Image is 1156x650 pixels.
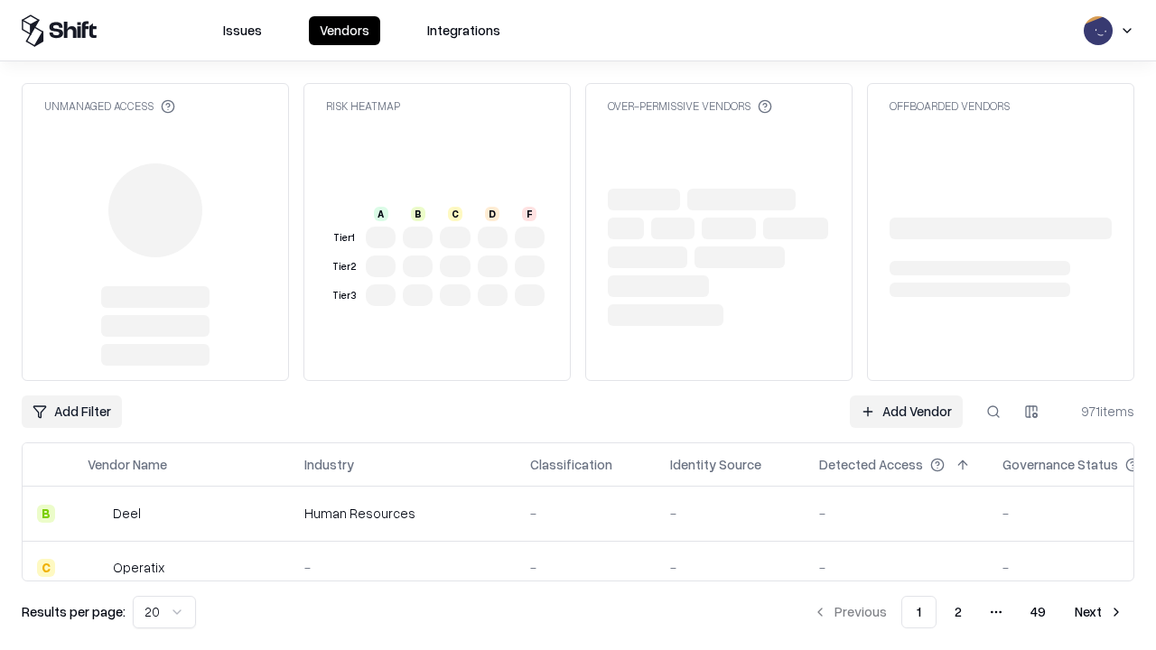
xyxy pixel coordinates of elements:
div: Over-Permissive Vendors [608,98,772,114]
div: Tier 3 [330,288,359,303]
div: Governance Status [1002,455,1118,474]
div: - [819,504,974,523]
button: Next [1064,596,1134,628]
div: - [819,558,974,577]
div: - [530,558,641,577]
div: B [37,505,55,523]
div: Risk Heatmap [326,98,400,114]
div: - [670,504,790,523]
nav: pagination [802,596,1134,628]
button: Add Filter [22,395,122,428]
div: Operatix [113,558,164,577]
div: Tier 1 [330,230,359,246]
div: C [37,559,55,577]
div: - [670,558,790,577]
div: Unmanaged Access [44,98,175,114]
div: Vendor Name [88,455,167,474]
img: Deel [88,505,106,523]
div: Detected Access [819,455,923,474]
a: Add Vendor [850,395,963,428]
div: F [522,207,536,221]
div: Deel [113,504,141,523]
div: Industry [304,455,354,474]
button: 1 [901,596,937,628]
div: C [448,207,462,221]
div: D [485,207,499,221]
div: Identity Source [670,455,761,474]
div: Human Resources [304,504,501,523]
div: - [304,558,501,577]
div: B [411,207,425,221]
div: 971 items [1062,402,1134,421]
p: Results per page: [22,602,126,621]
div: Classification [530,455,612,474]
div: - [530,504,641,523]
div: A [374,207,388,221]
button: Vendors [309,16,380,45]
img: Operatix [88,559,106,577]
button: 49 [1016,596,1060,628]
div: Tier 2 [330,259,359,274]
button: Issues [212,16,273,45]
button: 2 [940,596,976,628]
button: Integrations [416,16,511,45]
div: Offboarded Vendors [890,98,1010,114]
